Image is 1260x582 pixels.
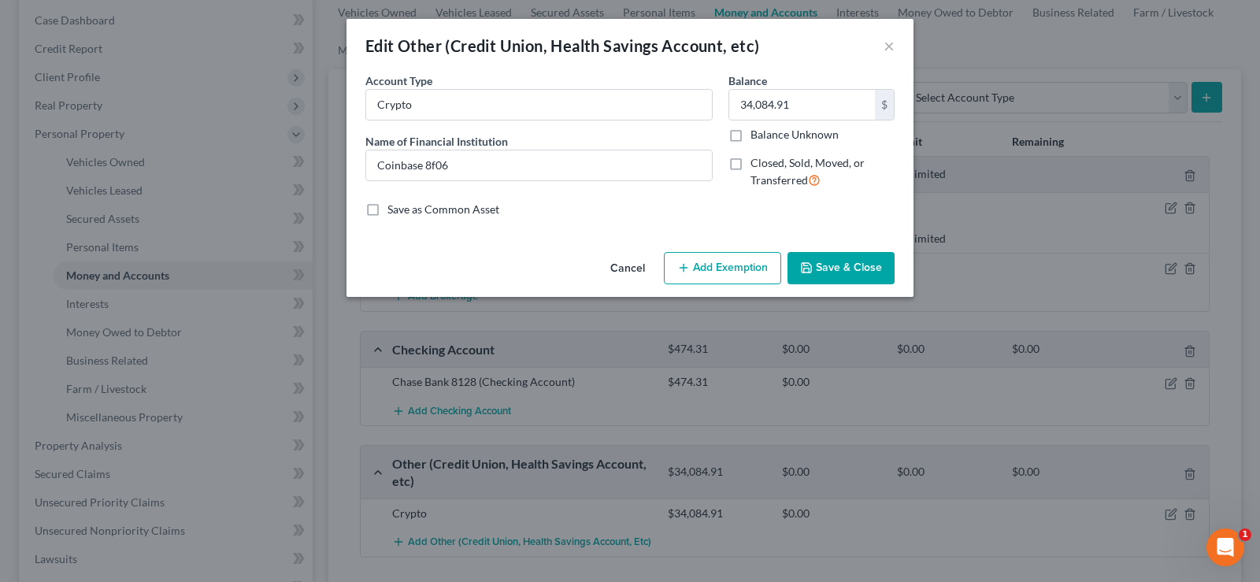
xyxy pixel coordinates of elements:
iframe: Intercom live chat [1206,528,1244,566]
label: Account Type [365,72,432,89]
button: Save & Close [787,252,895,285]
span: Name of Financial Institution [365,135,508,148]
div: $ [875,90,894,120]
label: Save as Common Asset [387,202,499,217]
button: × [884,36,895,55]
span: 1 [1239,528,1251,541]
input: Enter name... [366,150,712,180]
label: Balance [728,72,767,89]
button: Cancel [598,254,658,285]
span: Closed, Sold, Moved, or Transferred [750,156,865,187]
input: Credit Union, HSA, etc [366,90,712,120]
div: Edit Other (Credit Union, Health Savings Account, etc) [365,35,760,57]
input: 0.00 [729,90,875,120]
button: Add Exemption [664,252,781,285]
label: Balance Unknown [750,127,839,143]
